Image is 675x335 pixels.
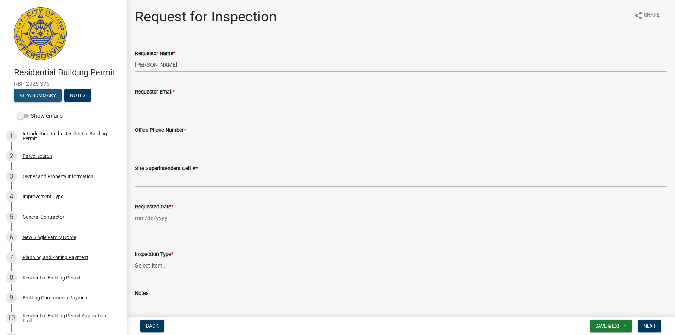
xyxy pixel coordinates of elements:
div: General Contractor [22,214,64,219]
button: Notes [64,89,91,102]
span: RBP-2025-376 [14,80,112,87]
div: Residential Building Permit [22,275,81,280]
img: City of Jeffersonville, Indiana [14,7,67,60]
span: Next [643,323,656,329]
button: shareShare [629,8,665,22]
button: Back [140,320,164,332]
label: Notes [135,291,148,296]
button: Save & Exit [590,320,632,332]
label: Requested Date [135,205,173,210]
h4: Residential Building Permit [14,67,121,78]
div: 1 [6,130,17,142]
div: 9 [6,292,17,303]
div: 8 [6,272,17,283]
div: Improvement Type [22,194,63,199]
div: Owner and Property Information [22,174,94,179]
div: New Single Family Home [22,235,76,240]
div: Residential Building Permit Application - Paid [22,313,115,323]
h1: Request for Inspection [135,8,277,25]
div: Parcel search [22,154,52,159]
wm-modal-confirm: Notes [64,93,91,98]
button: View Summary [14,89,62,102]
div: 4 [6,191,17,202]
div: 3 [6,171,17,182]
label: Office Phone Number [135,128,186,133]
label: Site Superintendent Cell # [135,166,198,171]
span: Share [644,11,660,20]
div: Introduction to the Residential Building Permit [22,131,115,141]
span: Back [146,323,159,329]
label: Inspection Type [135,252,173,257]
i: share [634,11,643,20]
label: Requestor Name [135,51,175,56]
div: Building Commission Payment [22,295,89,300]
wm-modal-confirm: Summary [14,93,62,98]
label: Show emails [17,112,63,120]
div: 5 [6,211,17,223]
div: 7 [6,252,17,263]
button: Next [638,320,661,332]
label: Requestor Email [135,90,175,95]
div: 2 [6,150,17,162]
div: 10 [6,313,17,324]
div: 6 [6,232,17,243]
input: mm/dd/yyyy [135,211,199,225]
div: Planning and Zoning Payment [22,255,88,260]
span: Save & Exit [595,323,622,329]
